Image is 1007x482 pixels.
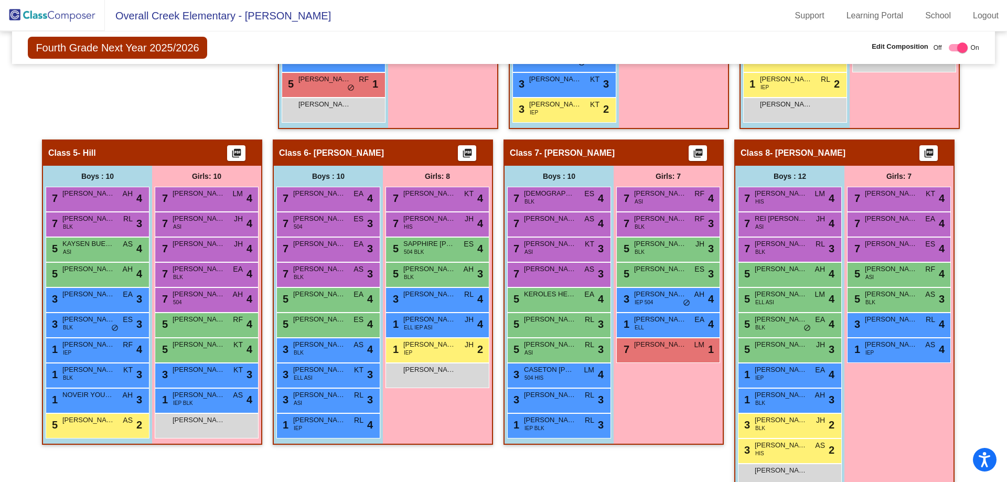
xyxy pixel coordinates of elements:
span: 7 [852,218,860,229]
span: AS [925,289,935,300]
span: do_not_disturb_alt [111,324,119,333]
span: - Hill [78,148,96,158]
span: 7 [280,192,288,204]
a: Logout [965,7,1007,24]
span: BLK [635,248,645,256]
span: [PERSON_NAME] [293,264,346,274]
span: 5 [742,293,750,305]
span: KT [233,339,243,350]
span: HIS [755,198,764,206]
span: BLK [294,273,304,281]
span: 5 [49,268,58,280]
span: RF [694,213,704,224]
span: ASI [524,248,533,256]
span: 4 [136,241,142,256]
span: Fourth Grade Next Year 2025/2026 [28,37,207,59]
span: 4 [708,291,714,307]
span: 1 [372,76,378,92]
div: Boys : 10 [505,166,614,187]
span: 7 [49,192,58,204]
span: 5 [852,268,860,280]
span: EA [925,213,935,224]
span: 4 [367,291,373,307]
span: EA [353,289,363,300]
div: Girls: 7 [844,166,954,187]
span: 3 [136,316,142,332]
span: AH [123,264,133,275]
span: 4 [136,266,142,282]
span: [PERSON_NAME] [865,264,917,274]
span: 7 [390,192,399,204]
span: [PERSON_NAME] [62,264,115,274]
span: BLK [755,248,765,256]
span: 1 [708,341,714,357]
span: [PERSON_NAME] [173,314,225,325]
span: [PERSON_NAME] [293,188,346,199]
span: 7 [511,192,519,204]
span: 5 [511,318,519,330]
span: 504 [294,223,303,231]
span: ASI [63,248,71,256]
span: KT [926,188,935,199]
span: IEP [530,109,538,116]
span: 7 [511,268,519,280]
span: LM [815,289,825,300]
span: 1 [390,318,399,330]
span: 3 [598,266,604,282]
span: 4 [247,216,252,231]
span: RF [694,188,704,199]
span: JH [234,213,243,224]
span: AS [353,264,363,275]
span: [PERSON_NAME] [760,99,812,110]
span: [PERSON_NAME] [865,289,917,299]
span: 5 [390,268,399,280]
span: Overall Creek Elementary - [PERSON_NAME] [105,7,331,24]
span: [PERSON_NAME] [634,289,687,299]
span: EA [353,239,363,250]
span: 5 [49,243,58,254]
span: RL [464,289,474,300]
span: 4 [939,316,945,332]
a: School [917,7,959,24]
a: Learning Portal [838,7,912,24]
span: On [971,43,979,52]
span: [PERSON_NAME] [524,213,576,224]
span: RF [925,264,935,275]
span: AS [584,213,594,224]
span: LM [233,188,243,199]
span: 4 [598,216,604,231]
span: AH [233,289,243,300]
span: 4 [939,216,945,231]
span: ASI [635,198,643,206]
span: 4 [708,190,714,206]
span: 4 [477,190,483,206]
span: [PERSON_NAME] [634,264,687,274]
mat-icon: picture_as_pdf [461,148,474,163]
span: [PERSON_NAME] [755,314,807,325]
span: 4 [708,316,714,332]
span: AS [353,339,363,350]
span: ASI [173,223,181,231]
span: [PERSON_NAME] [298,74,351,84]
span: IEP [760,83,769,91]
span: SAPPHIRE [PERSON_NAME] [403,239,456,249]
span: 7 [280,243,288,254]
span: ES [694,264,704,275]
span: [PERSON_NAME] [634,339,687,350]
a: Support [787,7,833,24]
span: [PERSON_NAME] [634,239,687,249]
span: AS [123,239,133,250]
span: 3 [367,266,373,282]
span: 7 [852,192,860,204]
span: 4 [939,266,945,282]
span: [PERSON_NAME] [524,339,576,350]
span: do_not_disturb_alt [683,299,690,307]
span: JH [465,314,474,325]
span: 3 [708,241,714,256]
span: 7 [621,218,629,229]
span: 4 [367,316,373,332]
span: BLK [63,324,73,331]
span: 3 [603,76,609,92]
span: [PERSON_NAME] [403,213,456,224]
span: JH [816,339,825,350]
